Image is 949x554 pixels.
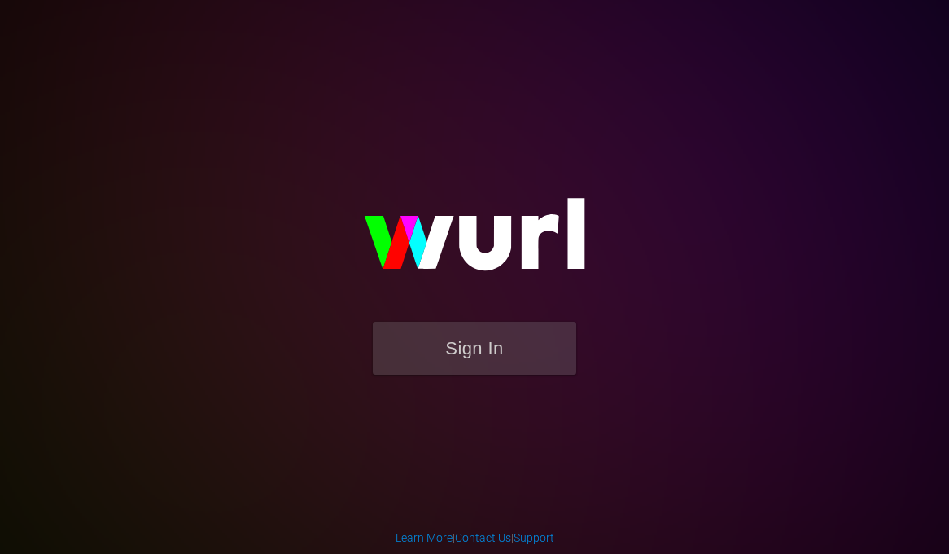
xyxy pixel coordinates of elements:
[514,531,554,544] a: Support
[312,163,637,321] img: wurl-logo-on-black-223613ac3d8ba8fe6dc639794a292ebdb59501304c7dfd60c99c58986ef67473.svg
[396,530,554,546] div: | |
[373,322,576,375] button: Sign In
[396,531,453,544] a: Learn More
[455,531,511,544] a: Contact Us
